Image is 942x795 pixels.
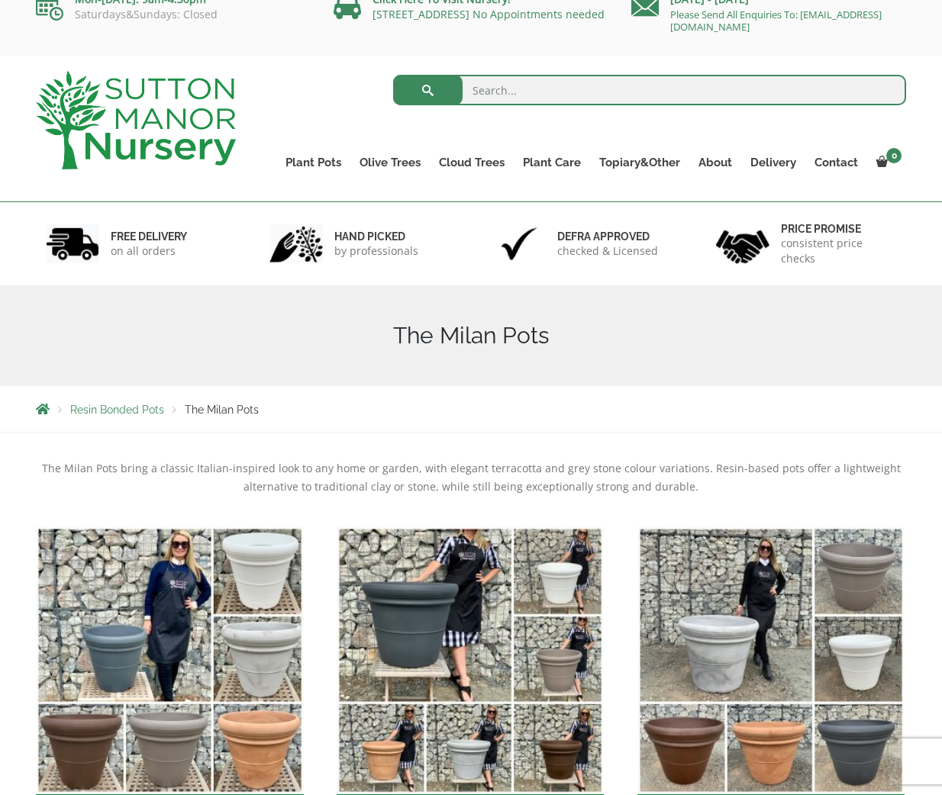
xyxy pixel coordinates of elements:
[334,230,418,243] h6: hand picked
[637,526,905,794] img: The Milan 85 Pots (All Colours)
[430,152,514,173] a: Cloud Trees
[269,224,323,263] img: 2.jpg
[185,404,259,416] span: The Milan Pots
[492,224,546,263] img: 3.jpg
[36,403,906,415] nav: Breadcrumbs
[36,459,906,496] p: The Milan Pots bring a classic Italian-inspired look to any home or garden, with elegant terracot...
[514,152,590,173] a: Plant Care
[557,243,658,259] p: checked & Licensed
[36,526,304,794] img: The Milan 45 Pots (All Colours)
[350,152,430,173] a: Olive Trees
[805,152,867,173] a: Contact
[590,152,689,173] a: Topiary&Other
[36,8,311,21] p: Saturdays&Sundays: Closed
[276,152,350,173] a: Plant Pots
[337,526,605,794] img: The Milan 65 Pots (All Colours)
[46,224,99,263] img: 1.jpg
[111,230,187,243] h6: FREE DELIVERY
[781,222,897,236] h6: Price promise
[393,75,907,105] input: Search...
[716,220,769,267] img: 4.jpg
[886,148,902,163] span: 0
[781,236,897,266] p: consistent price checks
[111,243,187,259] p: on all orders
[334,243,418,259] p: by professionals
[557,230,658,243] h6: Defra approved
[373,7,605,21] a: [STREET_ADDRESS] No Appointments needed
[867,152,906,173] a: 0
[36,71,236,169] img: logo
[689,152,741,173] a: About
[70,404,164,416] a: Resin Bonded Pots
[741,152,805,173] a: Delivery
[670,8,882,34] a: Please Send All Enquiries To: [EMAIL_ADDRESS][DOMAIN_NAME]
[36,322,906,349] h1: The Milan Pots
